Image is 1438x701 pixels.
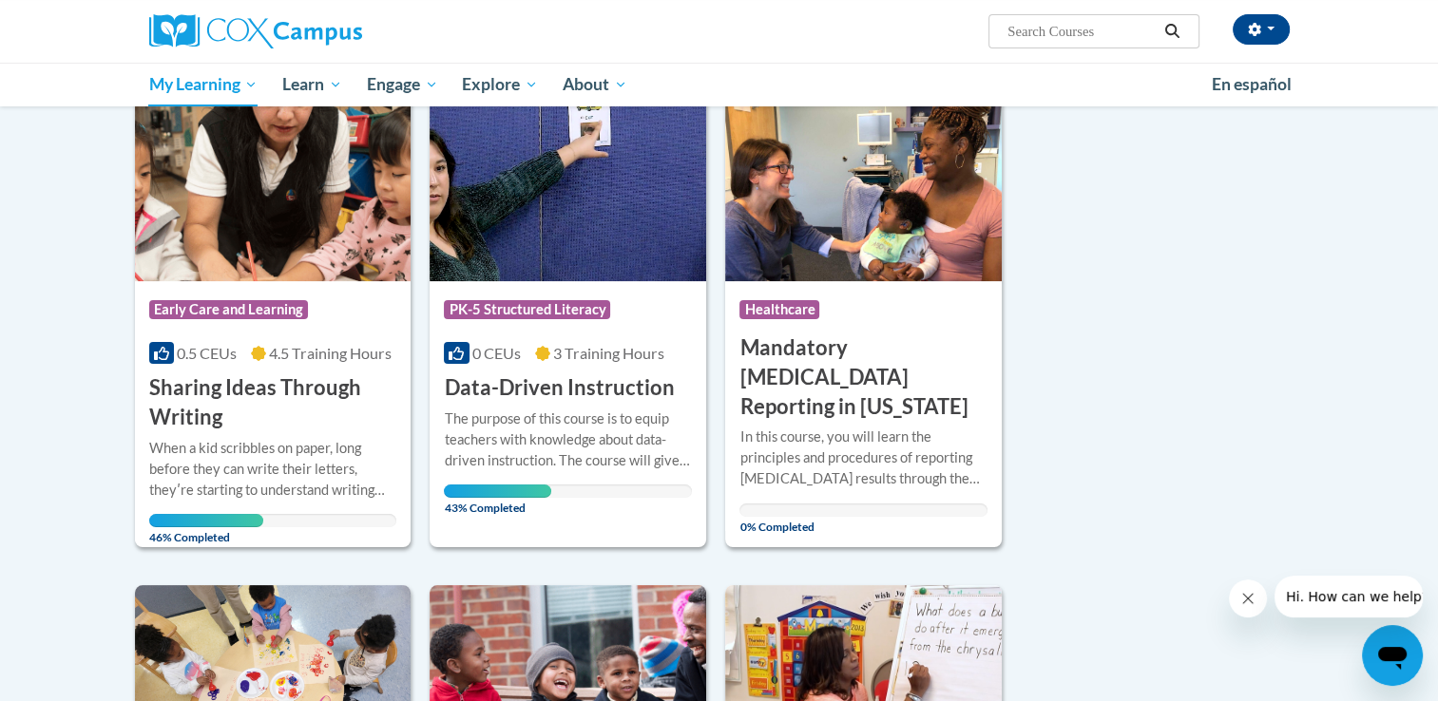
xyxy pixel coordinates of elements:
[1006,20,1158,43] input: Search Courses
[444,300,610,319] span: PK-5 Structured Literacy
[739,333,987,421] h3: Mandatory [MEDICAL_DATA] Reporting in [US_STATE]
[462,73,538,96] span: Explore
[444,484,550,515] span: 43% Completed
[269,344,392,362] span: 4.5 Training Hours
[135,87,412,281] img: Course Logo
[148,73,258,96] span: My Learning
[739,300,819,319] span: Healthcare
[1199,65,1304,104] a: En español
[1158,20,1186,43] button: Search
[430,87,706,281] img: Course Logo
[177,344,237,362] span: 0.5 CEUs
[270,63,355,106] a: Learn
[1275,576,1423,617] iframe: Message from company
[472,344,521,362] span: 0 CEUs
[149,300,308,319] span: Early Care and Learning
[444,408,692,471] div: The purpose of this course is to equip teachers with knowledge about data-driven instruction. The...
[430,87,706,547] a: Course LogoPK-5 Structured Literacy0 CEUs3 Training Hours Data-Driven InstructionThe purpose of t...
[149,514,263,544] span: 46% Completed
[450,63,550,106] a: Explore
[1233,14,1290,45] button: Account Settings
[149,14,510,48] a: Cox Campus
[282,73,342,96] span: Learn
[367,73,438,96] span: Engage
[149,373,397,432] h3: Sharing Ideas Through Writing
[11,13,154,28] span: Hi. How can we help?
[355,63,451,106] a: Engage
[444,484,550,498] div: Your progress
[137,63,271,106] a: My Learning
[149,514,263,527] div: Your progress
[725,87,1002,281] img: Course Logo
[553,344,664,362] span: 3 Training Hours
[149,14,362,48] img: Cox Campus
[1362,625,1423,686] iframe: Button to launch messaging window
[1212,74,1292,94] span: En español
[1229,579,1267,617] iframe: Close message
[725,87,1002,547] a: Course LogoHealthcare Mandatory [MEDICAL_DATA] Reporting in [US_STATE]In this course, you will le...
[135,87,412,547] a: Course LogoEarly Care and Learning0.5 CEUs4.5 Training Hours Sharing Ideas Through WritingWhen a ...
[739,426,987,489] div: In this course, you will learn the principles and procedures of reporting [MEDICAL_DATA] results ...
[444,373,674,403] h3: Data-Driven Instruction
[563,73,627,96] span: About
[550,63,640,106] a: About
[121,63,1318,106] div: Main menu
[149,438,397,501] div: When a kid scribbles on paper, long before they can write their letters, theyʹre starting to unde...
